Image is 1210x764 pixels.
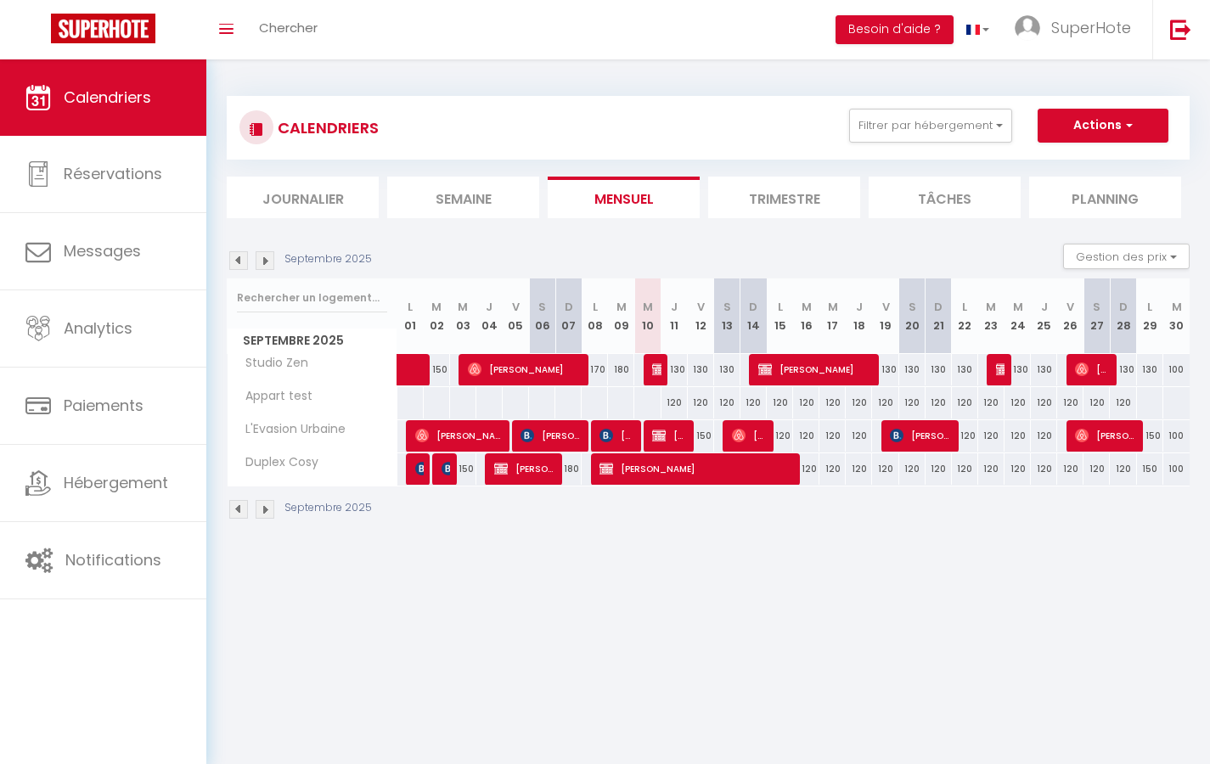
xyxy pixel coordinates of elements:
div: 120 [978,453,1005,485]
p: Septembre 2025 [284,251,372,267]
button: Gestion des prix [1063,244,1190,269]
th: 03 [450,278,476,354]
div: 120 [1083,453,1110,485]
div: 120 [899,453,926,485]
div: 130 [872,354,898,385]
div: 130 [1031,354,1057,385]
th: 06 [529,278,555,354]
button: Besoin d'aide ? [836,15,954,44]
div: 120 [1057,453,1083,485]
abbr: J [486,299,492,315]
span: Analytics [64,317,132,339]
div: 100 [1163,354,1190,385]
th: 20 [899,278,926,354]
div: 130 [952,354,978,385]
span: Chercher [259,19,318,37]
abbr: V [882,299,890,315]
span: Paiements [64,395,144,416]
abbr: J [856,299,863,315]
span: [PERSON_NAME] [599,419,634,452]
div: 150 [688,420,714,452]
div: 150 [450,453,476,485]
div: 120 [899,387,926,419]
span: [PERSON_NAME] [494,452,555,485]
abbr: D [565,299,573,315]
abbr: V [697,299,705,315]
th: 28 [1110,278,1136,354]
div: 120 [1110,387,1136,419]
th: 29 [1137,278,1163,354]
span: [PERSON_NAME] [890,419,951,452]
li: Tâches [869,177,1021,218]
th: 23 [978,278,1005,354]
span: [PERSON_NAME] [732,419,767,452]
div: 120 [740,387,767,419]
div: 120 [1031,387,1057,419]
div: 120 [846,387,872,419]
th: 02 [424,278,450,354]
abbr: L [1147,299,1152,315]
th: 18 [846,278,872,354]
h3: CALENDRIERS [273,109,379,147]
abbr: J [1041,299,1048,315]
abbr: L [408,299,413,315]
span: [PERSON_NAME] [415,419,503,452]
div: 120 [793,420,819,452]
div: 120 [819,420,846,452]
abbr: S [909,299,916,315]
div: 120 [1005,387,1031,419]
span: SuperHote [1051,17,1131,38]
span: Appart test [230,387,317,406]
div: 120 [872,387,898,419]
span: [PERSON_NAME] [599,452,792,485]
div: 120 [819,387,846,419]
span: Notifications [65,549,161,570]
abbr: V [512,299,520,315]
span: [PERSON_NAME] [758,353,872,385]
abbr: L [778,299,783,315]
div: 120 [767,420,793,452]
abbr: M [458,299,468,315]
p: Septembre 2025 [284,500,372,516]
div: 120 [846,420,872,452]
abbr: V [1066,299,1074,315]
th: 26 [1057,278,1083,354]
span: L'Evasion Urbaine [230,420,350,439]
div: 130 [899,354,926,385]
div: 100 [1163,453,1190,485]
abbr: S [1093,299,1100,315]
span: Studio Zen [230,354,312,373]
div: 120 [1005,420,1031,452]
span: [PERSON_NAME] [442,452,450,485]
span: Réservations [64,163,162,184]
th: 15 [767,278,793,354]
div: 130 [714,354,740,385]
button: Actions [1038,109,1168,143]
span: Patureau Léa [415,452,424,485]
th: 19 [872,278,898,354]
th: 16 [793,278,819,354]
div: 120 [1110,453,1136,485]
input: Rechercher un logement... [237,283,387,313]
span: [PERSON_NAME] [521,419,582,452]
div: 130 [1005,354,1031,385]
div: 120 [926,387,952,419]
div: 130 [688,354,714,385]
th: 24 [1005,278,1031,354]
div: 120 [714,387,740,419]
div: 180 [555,453,582,485]
th: 11 [661,278,688,354]
th: 01 [397,278,424,354]
abbr: M [1013,299,1023,315]
div: 120 [1031,453,1057,485]
abbr: M [828,299,838,315]
div: 120 [872,453,898,485]
span: [PERSON_NAME] [PERSON_NAME] [996,353,1005,385]
div: 150 [1137,453,1163,485]
th: 27 [1083,278,1110,354]
abbr: M [616,299,627,315]
div: 130 [926,354,952,385]
th: 22 [952,278,978,354]
span: Calendriers [64,87,151,108]
span: Hébergement [64,472,168,493]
